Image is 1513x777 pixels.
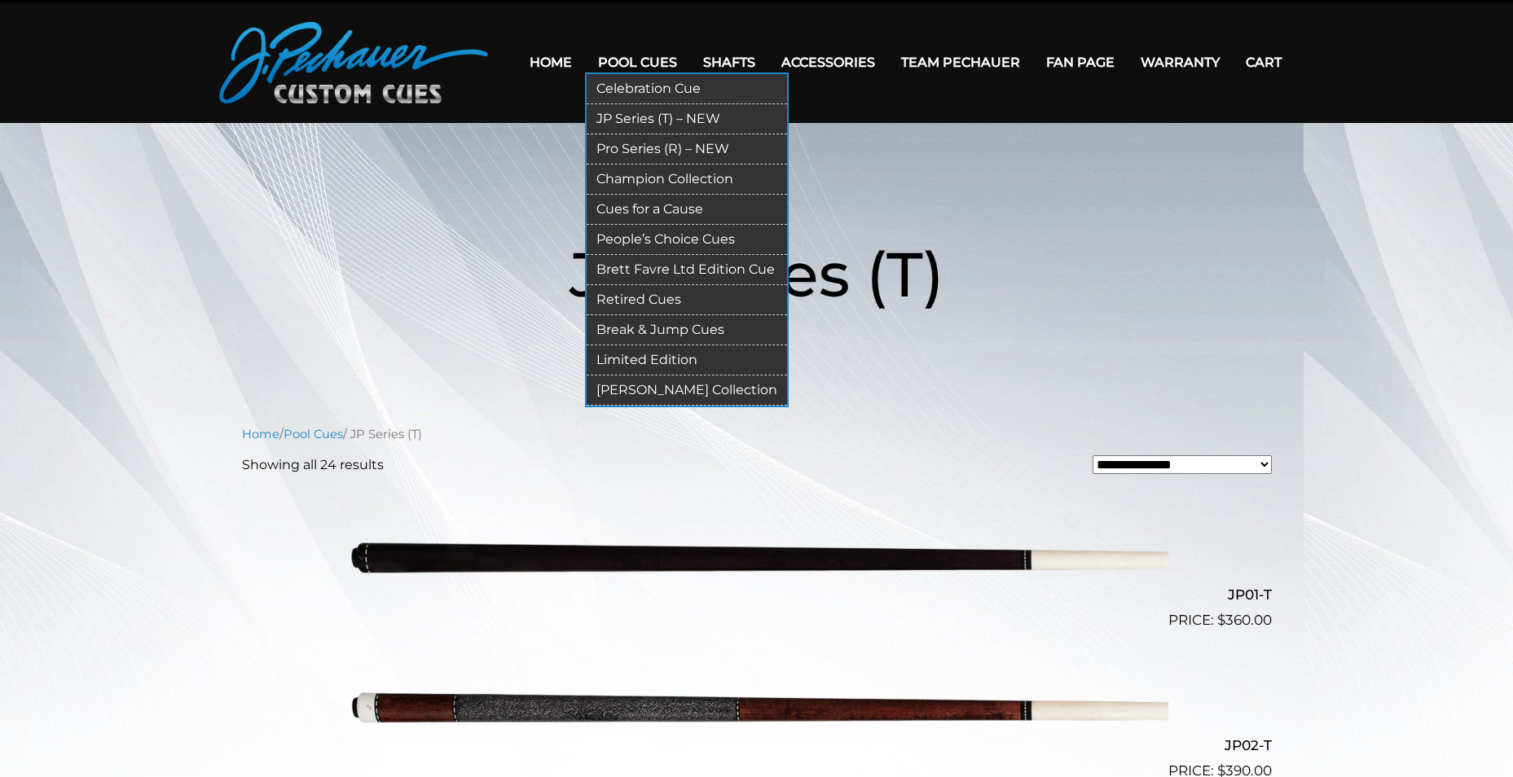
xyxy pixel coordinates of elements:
[1033,42,1128,83] a: Fan Page
[587,134,787,165] a: Pro Series (R) – NEW
[587,225,787,255] a: People’s Choice Cues
[1217,612,1272,628] bdi: 360.00
[242,580,1272,610] h2: JP01-T
[1233,42,1295,83] a: Cart
[585,42,690,83] a: Pool Cues
[242,730,1272,760] h2: JP02-T
[888,42,1033,83] a: Team Pechauer
[587,285,787,315] a: Retired Cues
[690,42,768,83] a: Shafts
[570,236,944,312] span: JP Series (T)
[1217,612,1225,628] span: $
[587,165,787,195] a: Champion Collection
[768,42,888,83] a: Accessories
[219,22,488,103] img: Pechauer Custom Cues
[242,427,279,441] a: Home
[284,427,343,441] a: Pool Cues
[517,42,585,83] a: Home
[242,455,384,475] p: Showing all 24 results
[587,195,787,225] a: Cues for a Cause
[587,74,787,104] a: Celebration Cue
[242,488,1272,631] a: JP01-T $360.00
[345,638,1168,775] img: JP02-T
[345,488,1168,625] img: JP01-T
[587,345,787,375] a: Limited Edition
[242,425,1272,443] nav: Breadcrumb
[587,375,787,406] a: [PERSON_NAME] Collection
[587,104,787,134] a: JP Series (T) – NEW
[1093,455,1272,474] select: Shop order
[587,255,787,285] a: Brett Favre Ltd Edition Cue
[1128,42,1233,83] a: Warranty
[587,315,787,345] a: Break & Jump Cues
